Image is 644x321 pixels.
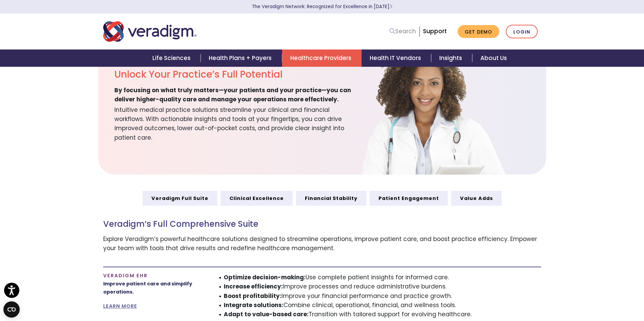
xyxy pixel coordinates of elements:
[224,282,283,290] strong: Increase efficiency:
[114,104,360,142] span: Intuitive medical practice solutions streamline your clinical and financial workflows. With actio...
[224,273,306,281] strong: Optimize decision-making:
[431,49,472,67] a: Insights
[224,301,541,310] li: Combine clinical, operational, financial, and wellness tools.
[114,69,360,80] h2: Unlock Your Practice’s Full Potential
[224,282,541,291] li: Improve processes and reduce administrative burdens.
[423,27,447,35] a: Support
[370,191,448,206] a: Patient Engagement
[221,191,293,206] a: Clinical Excellence
[224,301,283,309] strong: Integrate solutions:
[3,301,20,318] button: Open CMP widget
[143,191,217,206] a: Veradigm Full Suite
[224,292,541,301] li: Improve your financial performance and practice growth.
[347,34,517,175] img: solution-provider-potential.png
[389,3,392,10] span: Learn More
[224,310,309,318] strong: Adapt to value-based care:
[103,219,541,229] h3: Veradigm’s Full Comprehensive Suite
[296,191,366,206] a: Financial Stability
[103,280,205,296] p: Improve patient care and simplify operations.
[114,86,360,104] span: By focusing on what truly matters—your patients and your practice—you can deliver higher-quality ...
[103,273,205,279] h4: Veradigm EHR
[282,49,362,67] a: Healthcare Providers
[362,49,431,67] a: Health IT Vendors
[472,49,515,67] a: About Us
[144,49,201,67] a: Life Sciences
[451,191,502,206] a: Value Adds
[103,20,197,43] img: Veradigm logo
[389,27,416,36] a: Search
[224,273,541,282] li: Use complete patient insights for informed care.
[458,25,499,38] a: Get Demo
[224,292,281,300] strong: Boost profitability:
[103,303,137,309] a: LEARN MORE
[224,310,541,319] li: Transition with tailored support for evolving healthcare.
[506,25,538,39] a: Login
[103,235,541,253] p: Explore Veradigm’s powerful healthcare solutions designed to streamline operations, improve patie...
[201,49,282,67] a: Health Plans + Payers
[252,3,392,10] a: The Veradigm Network: Recognized for Excellence in [DATE]Learn More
